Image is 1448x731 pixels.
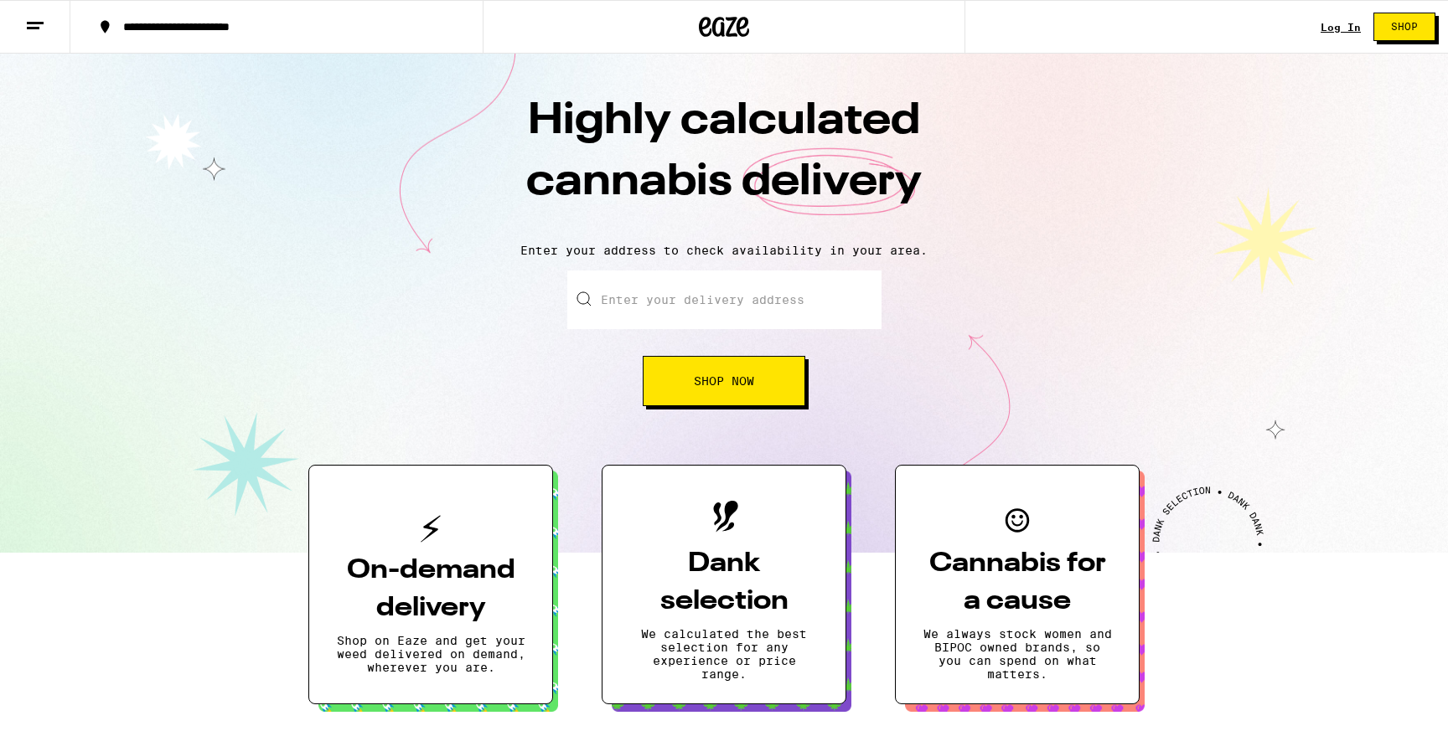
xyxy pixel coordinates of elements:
h3: On-demand delivery [336,552,525,627]
button: Shop [1373,13,1435,41]
p: We calculated the best selection for any experience or price range. [629,627,819,681]
button: On-demand deliveryShop on Eaze and get your weed delivered on demand, wherever you are. [308,465,553,704]
h1: Highly calculated cannabis delivery [431,91,1017,230]
button: Cannabis for a causeWe always stock women and BIPOC owned brands, so you can spend on what matters. [895,465,1140,704]
span: Shop Now [694,375,754,387]
span: Shop [1391,22,1418,32]
p: Enter your address to check availability in your area. [17,244,1431,257]
p: We always stock women and BIPOC owned brands, so you can spend on what matters. [923,627,1112,681]
h3: Dank selection [629,545,819,620]
input: Enter your delivery address [567,270,882,329]
button: Dank selectionWe calculated the best selection for any experience or price range. [602,465,846,704]
button: Shop Now [643,356,805,406]
p: Shop on Eaze and get your weed delivered on demand, wherever you are. [336,634,525,674]
h3: Cannabis for a cause [923,545,1112,620]
div: Log In [1321,22,1361,33]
